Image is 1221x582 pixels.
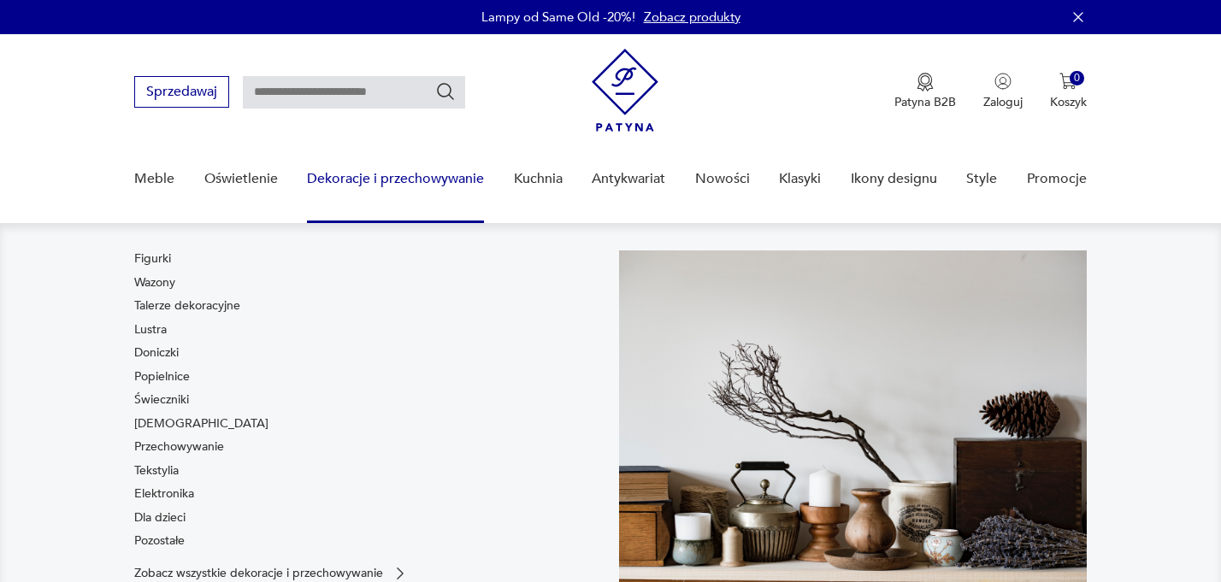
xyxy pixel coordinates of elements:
[134,250,171,267] a: Figurki
[134,391,189,409] a: Świeczniki
[1027,146,1087,212] a: Promocje
[134,87,229,99] a: Sprzedawaj
[851,146,937,212] a: Ikony designu
[917,73,934,91] img: Ikona medalu
[134,146,174,212] a: Meble
[134,297,240,315] a: Talerze dekoracyjne
[1059,73,1076,90] img: Ikona koszyka
[592,146,665,212] a: Antykwariat
[134,438,224,456] a: Przechowywanie
[894,73,956,110] button: Patyna B2B
[1050,73,1087,110] button: 0Koszyk
[134,415,268,432] a: [DEMOGRAPHIC_DATA]
[644,9,740,26] a: Zobacz produkty
[134,532,185,550] a: Pozostałe
[134,485,194,503] a: Elektronika
[435,81,456,102] button: Szukaj
[695,146,750,212] a: Nowości
[134,76,229,108] button: Sprzedawaj
[894,73,956,110] a: Ikona medaluPatyna B2B
[134,462,179,479] a: Tekstylia
[1050,94,1087,110] p: Koszyk
[894,94,956,110] p: Patyna B2B
[592,49,658,132] img: Patyna - sklep z meblami i dekoracjami vintage
[983,94,1023,110] p: Zaloguj
[983,73,1023,110] button: Zaloguj
[134,344,179,362] a: Doniczki
[134,565,409,582] a: Zobacz wszystkie dekoracje i przechowywanie
[134,274,175,291] a: Wazony
[994,73,1012,90] img: Ikonka użytkownika
[779,146,821,212] a: Klasyki
[134,567,383,579] p: Zobacz wszystkie dekoracje i przechowywanie
[204,146,278,212] a: Oświetlenie
[514,146,563,212] a: Kuchnia
[134,368,190,385] a: Popielnice
[1070,71,1084,85] div: 0
[481,9,635,26] p: Lampy od Same Old -20%!
[307,146,484,212] a: Dekoracje i przechowywanie
[134,321,167,338] a: Lustra
[619,250,1087,582] img: cfa44e985ea346226f89ee8969f25989.jpg
[966,146,997,212] a: Style
[134,509,186,526] a: Dla dzieci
